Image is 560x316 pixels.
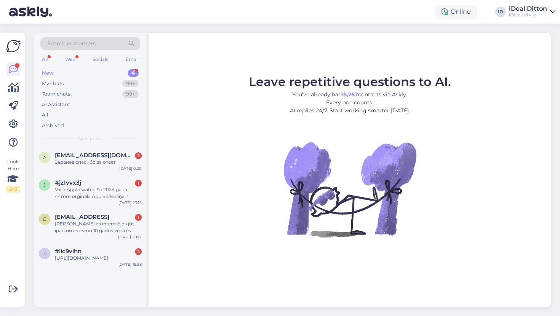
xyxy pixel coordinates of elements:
[509,6,547,12] div: iDeal Ditton
[40,54,49,64] div: All
[55,214,109,220] span: elza.vitolina@icloud.cim
[64,54,77,64] div: Web
[91,54,110,64] div: Socials
[55,179,81,186] span: #jz1vvx3j
[435,5,477,19] div: Online
[55,248,82,255] span: #lic9vihn
[122,80,139,88] div: 99+
[42,90,70,98] div: Team chats
[42,101,70,109] div: AI Assistant
[42,69,54,77] div: New
[6,158,20,193] div: Look Here
[495,6,506,17] div: ID
[118,200,142,206] div: [DATE] 23:15
[42,80,64,88] div: My chats
[43,155,46,160] span: a
[249,91,451,115] p: You’ve already had contacts via Askly. Every one counts. AI replies 24/7. Start working smarter [...
[281,121,418,258] img: No Chat active
[43,251,46,256] span: l
[249,74,451,89] span: Leave repetitive questions to AI.
[135,180,142,187] div: 1
[55,159,142,166] div: Заранее спасибо за ответ
[6,186,20,193] div: 2 / 3
[342,91,358,98] b: 15,267
[55,255,142,262] div: [URL][DOMAIN_NAME]
[118,262,142,267] div: [DATE] 19:58
[55,152,134,159] span: avazbekxojamatov7@gmail.com
[135,214,142,221] div: 1
[43,182,46,188] span: j
[135,248,142,255] div: 2
[509,6,555,18] a: iDeal DittoniDeal Latvija
[135,152,142,159] div: 2
[47,40,96,48] span: Search customers
[124,54,140,64] div: Email
[6,39,21,53] img: Askly Logo
[119,166,142,171] div: [DATE] 0:20
[122,90,139,98] div: 99+
[55,220,142,234] div: [PERSON_NAME] es interesējos jūsu ipad un es esmu 10 gadus veca es nezinu kurš būs man labākais b...
[118,234,142,240] div: [DATE] 20:17
[42,122,64,129] div: Archived
[128,69,139,77] div: 4
[509,12,547,18] div: iDeal Latvija
[42,111,48,119] div: All
[55,186,142,200] div: Vai ir Apple watch Se 2024 gada 44mm orģināla Apple siksniņa ?
[78,135,102,142] span: New chats
[43,216,46,222] span: e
